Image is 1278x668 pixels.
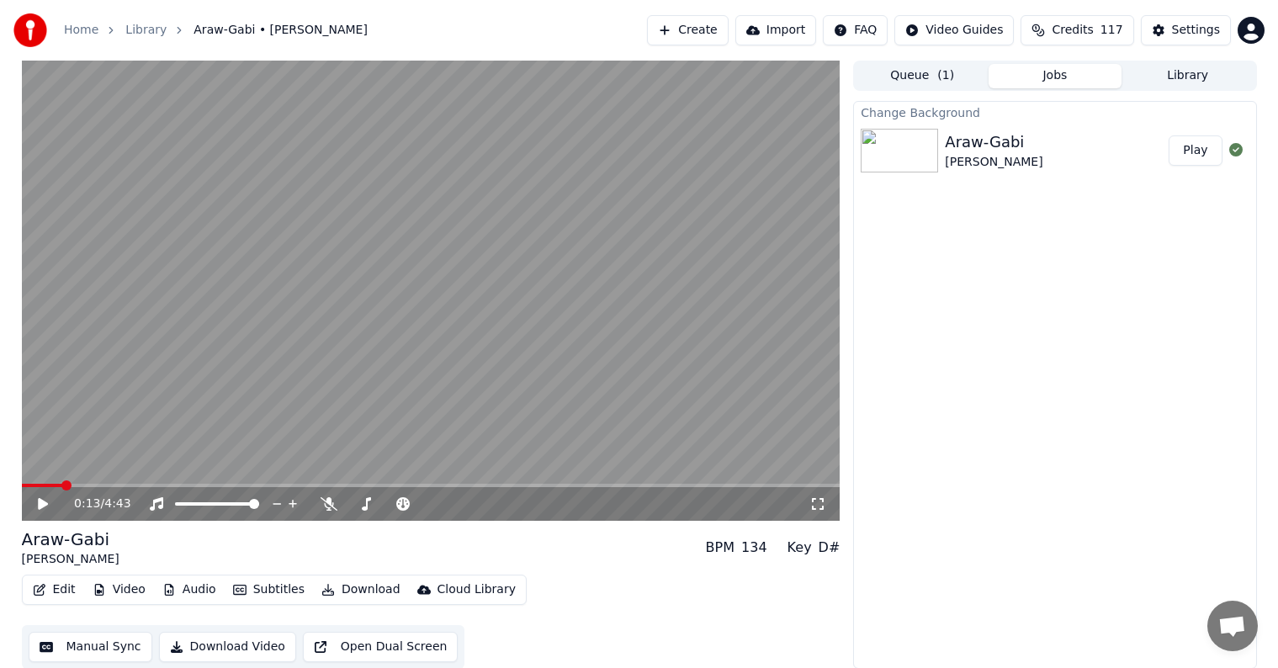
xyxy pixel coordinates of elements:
[945,154,1042,171] div: [PERSON_NAME]
[823,15,888,45] button: FAQ
[22,551,119,568] div: [PERSON_NAME]
[819,538,841,558] div: D#
[104,496,130,512] span: 4:43
[437,581,516,598] div: Cloud Library
[1100,22,1123,39] span: 117
[125,22,167,39] a: Library
[856,64,989,88] button: Queue
[159,632,296,662] button: Download Video
[1207,601,1258,651] a: Open chat
[303,632,459,662] button: Open Dual Screen
[13,13,47,47] img: youka
[735,15,816,45] button: Import
[937,67,954,84] span: ( 1 )
[315,578,407,602] button: Download
[22,528,119,551] div: Araw-Gabi
[29,632,152,662] button: Manual Sync
[194,22,368,39] span: Araw-Gabi • [PERSON_NAME]
[86,578,152,602] button: Video
[226,578,311,602] button: Subtitles
[894,15,1014,45] button: Video Guides
[706,538,734,558] div: BPM
[64,22,98,39] a: Home
[1141,15,1231,45] button: Settings
[156,578,223,602] button: Audio
[1021,15,1133,45] button: Credits117
[787,538,812,558] div: Key
[854,102,1255,122] div: Change Background
[1172,22,1220,39] div: Settings
[1122,64,1254,88] button: Library
[64,22,368,39] nav: breadcrumb
[1052,22,1093,39] span: Credits
[945,130,1042,154] div: Araw-Gabi
[26,578,82,602] button: Edit
[647,15,729,45] button: Create
[989,64,1122,88] button: Jobs
[1169,135,1222,166] button: Play
[741,538,767,558] div: 134
[74,496,100,512] span: 0:13
[74,496,114,512] div: /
